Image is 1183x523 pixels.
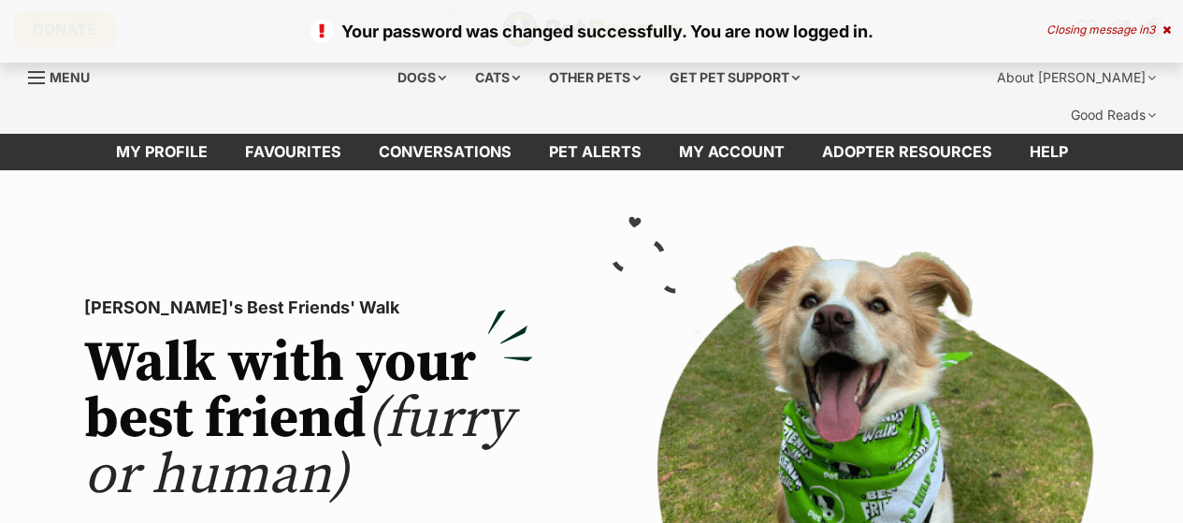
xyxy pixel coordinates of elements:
[656,59,813,96] div: Get pet support
[84,336,533,504] h2: Walk with your best friend
[226,134,360,170] a: Favourites
[84,295,533,321] p: [PERSON_NAME]'s Best Friends' Walk
[360,134,530,170] a: conversations
[984,59,1169,96] div: About [PERSON_NAME]
[530,134,660,170] a: Pet alerts
[660,134,803,170] a: My account
[28,59,103,93] a: Menu
[84,385,513,511] span: (furry or human)
[50,69,90,85] span: Menu
[1011,134,1087,170] a: Help
[97,134,226,170] a: My profile
[384,59,459,96] div: Dogs
[1058,96,1169,134] div: Good Reads
[803,134,1011,170] a: Adopter resources
[536,59,654,96] div: Other pets
[462,59,533,96] div: Cats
